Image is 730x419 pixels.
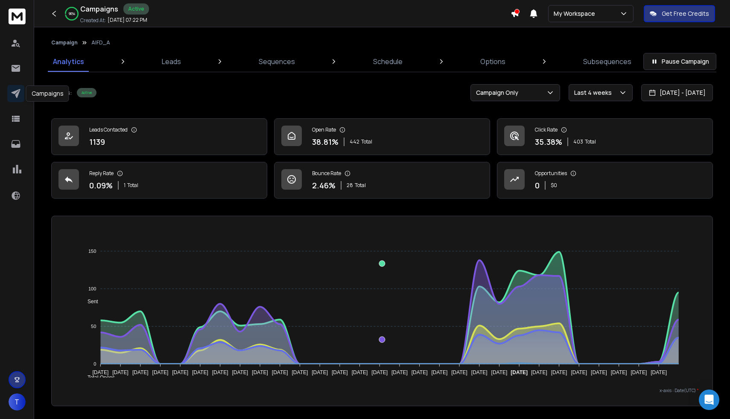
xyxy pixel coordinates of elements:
[651,369,667,375] tspan: [DATE]
[172,369,188,375] tspan: [DATE]
[89,126,128,133] p: Leads Contacted
[371,369,388,375] tspan: [DATE]
[254,51,300,72] a: Sequences
[132,369,149,375] tspan: [DATE]
[48,51,89,72] a: Analytics
[51,118,267,155] a: Leads Contacted1139
[491,369,508,375] tspan: [DATE]
[51,162,267,199] a: Reply Rate0.09%1Total
[69,11,75,16] p: 96 %
[531,369,547,375] tspan: [DATE]
[535,126,558,133] p: Click Rate
[312,179,336,191] p: 2.46 %
[643,53,716,70] button: Pause Campaign
[350,138,359,145] span: 442
[644,5,715,22] button: Get Free Credits
[312,369,328,375] tspan: [DATE]
[292,369,308,375] tspan: [DATE]
[662,9,709,18] p: Get Free Credits
[192,369,208,375] tspan: [DATE]
[574,88,615,97] p: Last 4 weeks
[51,39,78,46] button: Campaign
[535,170,567,177] p: Opportunities
[77,88,96,97] div: Active
[88,249,96,254] tspan: 150
[432,369,448,375] tspan: [DATE]
[259,56,295,67] p: Sequences
[89,179,113,191] p: 0.09 %
[272,369,288,375] tspan: [DATE]
[53,56,84,67] p: Analytics
[571,369,587,375] tspan: [DATE]
[312,126,336,133] p: Open Rate
[611,369,627,375] tspan: [DATE]
[81,299,98,305] span: Sent
[451,369,467,375] tspan: [DATE]
[554,9,599,18] p: My Workspace
[480,56,505,67] p: Options
[391,369,408,375] tspan: [DATE]
[152,369,169,375] tspan: [DATE]
[93,369,109,375] tspan: [DATE]
[497,118,713,155] a: Click Rate35.38%403Total
[475,51,511,72] a: Options
[9,393,26,410] button: T
[699,390,719,410] div: Open Intercom Messenger
[232,369,248,375] tspan: [DATE]
[93,361,96,366] tspan: 0
[355,182,366,189] span: Total
[91,39,110,46] p: AIFD_A
[127,182,138,189] span: Total
[274,118,490,155] a: Open Rate38.81%442Total
[89,170,114,177] p: Reply Rate
[535,179,540,191] p: 0
[65,387,699,394] p: x-axis : Date(UTC)
[80,17,106,24] p: Created At:
[89,136,105,148] p: 1139
[591,369,607,375] tspan: [DATE]
[511,369,528,375] tspan: [DATE]
[497,162,713,199] a: Opportunities0$0
[373,56,403,67] p: Schedule
[91,324,96,329] tspan: 50
[352,369,368,375] tspan: [DATE]
[361,138,372,145] span: Total
[80,4,118,14] h1: Campaigns
[312,136,339,148] p: 38.81 %
[573,138,583,145] span: 403
[157,51,186,72] a: Leads
[551,369,567,375] tspan: [DATE]
[641,84,713,101] button: [DATE] - [DATE]
[252,369,268,375] tspan: [DATE]
[551,182,557,189] p: $ 0
[578,51,637,72] a: Subsequences
[368,51,408,72] a: Schedule
[312,170,341,177] p: Bounce Rate
[26,85,69,102] div: Campaigns
[81,375,115,381] span: Total Opens
[347,182,353,189] span: 28
[112,369,128,375] tspan: [DATE]
[471,369,488,375] tspan: [DATE]
[124,182,126,189] span: 1
[162,56,181,67] p: Leads
[274,162,490,199] a: Bounce Rate2.46%28Total
[535,136,562,148] p: 35.38 %
[476,88,522,97] p: Campaign Only
[412,369,428,375] tspan: [DATE]
[631,369,647,375] tspan: [DATE]
[332,369,348,375] tspan: [DATE]
[583,56,631,67] p: Subsequences
[108,17,147,23] p: [DATE] 07:22 PM
[585,138,596,145] span: Total
[88,286,96,291] tspan: 100
[212,369,228,375] tspan: [DATE]
[123,3,149,15] div: Active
